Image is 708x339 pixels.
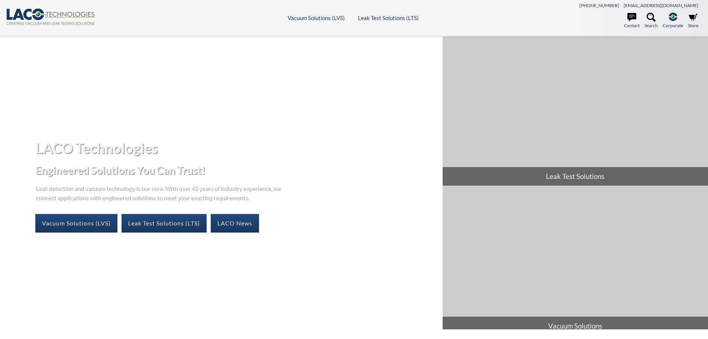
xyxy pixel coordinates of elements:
[288,15,345,21] a: Vacuum Solutions (LVS)
[579,3,619,8] a: [PHONE_NUMBER]
[663,22,683,29] span: Corporate
[443,36,708,186] a: Leak Test Solutions
[358,15,419,21] a: Leak Test Solutions (LTS)
[211,214,259,233] a: LACO News
[35,183,284,202] p: Leak detection and vacuum technology is our core. With over 45 years of industry experience, we c...
[688,13,698,29] a: Store
[624,13,640,29] a: Contact
[443,186,708,335] a: Vacuum Solutions
[122,214,207,233] a: Leak Test Solutions (LTS)
[644,13,658,29] a: Search
[35,163,436,177] h2: Engineered Solutions You Can Trust!
[443,317,708,335] span: Vacuum Solutions
[624,3,698,8] a: [EMAIL_ADDRESS][DOMAIN_NAME]
[35,139,436,157] h1: LACO Technologies
[443,167,708,186] span: Leak Test Solutions
[35,214,117,233] a: Vacuum Solutions (LVS)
